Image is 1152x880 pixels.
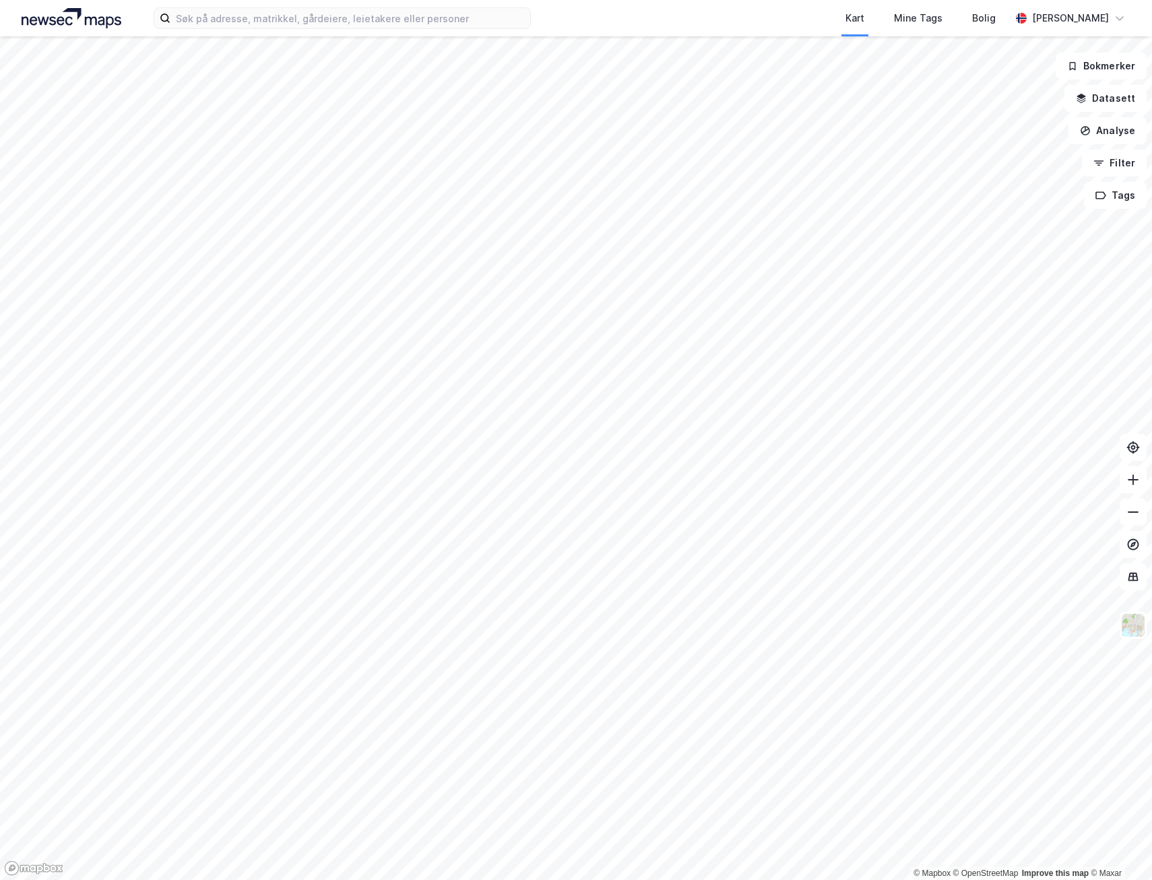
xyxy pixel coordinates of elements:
iframe: Chat Widget [1085,815,1152,880]
button: Datasett [1064,85,1147,112]
div: Mine Tags [894,10,942,26]
div: Bolig [972,10,996,26]
input: Søk på adresse, matrikkel, gårdeiere, leietakere eller personer [170,8,530,28]
button: Filter [1082,150,1147,177]
a: Mapbox homepage [4,860,63,876]
button: Tags [1084,182,1147,209]
img: logo.a4113a55bc3d86da70a041830d287a7e.svg [22,8,121,28]
a: Mapbox [914,869,951,878]
div: [PERSON_NAME] [1032,10,1109,26]
img: Z [1120,612,1146,638]
a: Improve this map [1022,869,1089,878]
button: Bokmerker [1056,53,1147,80]
a: OpenStreetMap [953,869,1019,878]
div: Kart [845,10,864,26]
button: Analyse [1068,117,1147,144]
